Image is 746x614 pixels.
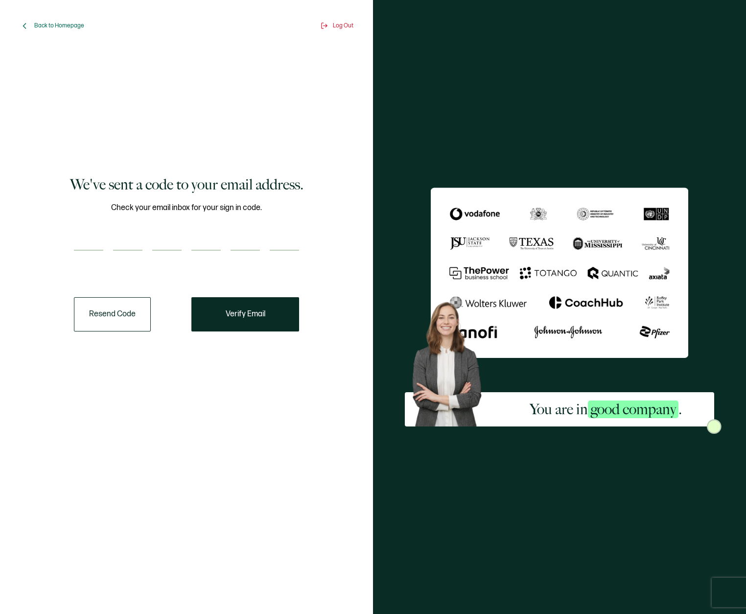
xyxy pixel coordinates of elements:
img: Sertifier Signup - You are in <span class="strong-h">good company</span>. Hero [405,296,498,426]
span: Back to Homepage [34,22,84,29]
button: Verify Email [191,297,299,331]
img: Sertifier We've sent a code to your email address. [431,188,689,357]
button: Resend Code [74,297,151,331]
h2: You are in . [530,400,682,419]
span: Verify Email [226,310,265,318]
span: good company [588,401,678,418]
span: Check your email inbox for your sign in code. [111,202,262,214]
img: Sertifier Signup [707,419,722,434]
span: Log Out [333,22,353,29]
h1: We've sent a code to your email address. [70,175,303,194]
